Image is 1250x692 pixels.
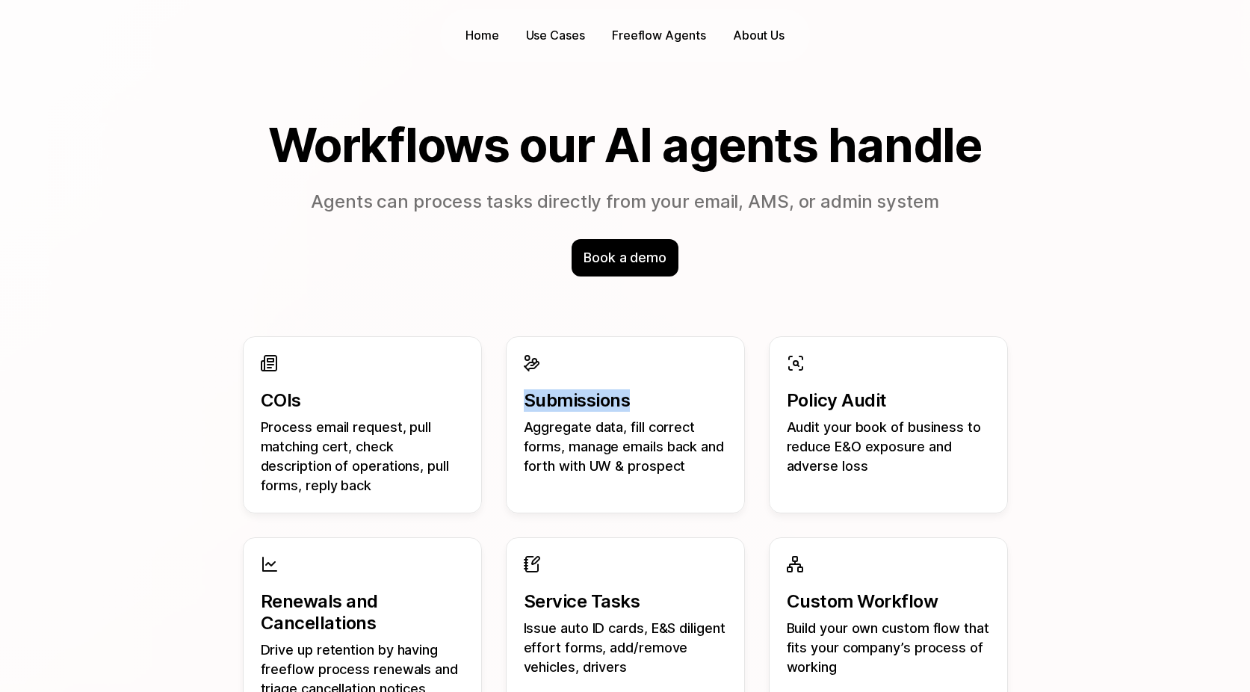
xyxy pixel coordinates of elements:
[195,119,1056,171] h2: Workflows our AI agents handle
[787,591,990,613] p: Custom Workflow
[524,619,727,677] p: Issue auto ID cards, E&S diligent effort forms, add/remove vehicles, drivers
[524,591,727,613] p: Service Tasks
[195,189,1056,215] p: Agents can process tasks directly from your email, AMS, or admin system
[465,27,499,44] p: Home
[524,390,727,412] p: Submissions
[787,418,990,476] p: Audit your book of business to reduce E&O exposure and adverse loss
[261,591,464,634] p: Renewals and Cancellations
[612,27,706,44] p: Freeflow Agents
[787,619,990,677] p: Build your own custom flow that fits your company’s process of working
[584,248,666,268] p: Book a demo
[261,390,464,412] p: COIs
[787,390,990,412] p: Policy Audit
[261,418,464,495] p: Process email request, pull matching cert, check description of operations, pull forms, reply back
[733,27,785,44] p: About Us
[572,239,678,277] div: Book a demo
[604,24,714,47] a: Freeflow Agents
[524,418,727,476] p: Aggregate data, fill correct forms, manage emails back and forth with UW & prospect
[725,24,792,47] a: About Us
[526,27,585,44] p: Use Cases
[519,24,592,47] button: Use Cases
